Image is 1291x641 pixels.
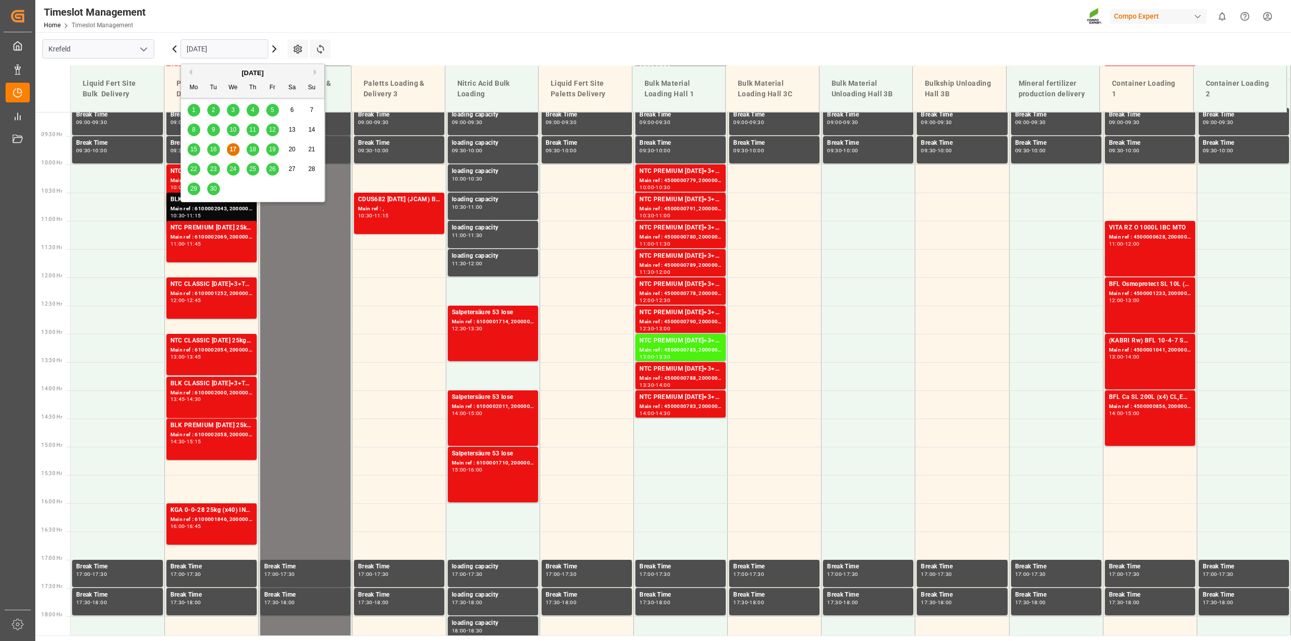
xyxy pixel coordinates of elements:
[227,143,240,156] div: Choose Wednesday, September 17th, 2025
[266,104,279,116] div: Choose Friday, September 5th, 2025
[562,120,576,125] div: 09:30
[654,120,656,125] div: -
[546,110,628,120] div: Break Time
[41,273,62,278] span: 12:00 Hr
[466,233,468,238] div: -
[269,146,275,153] span: 19
[190,185,197,192] span: 29
[1219,120,1234,125] div: 09:30
[1125,298,1140,303] div: 13:00
[41,160,62,165] span: 10:00 Hr
[306,124,318,136] div: Choose Sunday, September 14th, 2025
[1109,242,1124,246] div: 11:00
[1109,110,1191,120] div: Break Time
[170,336,253,346] div: NTC CLASSIC [DATE] 25kg (x42) INTESG 12 NPK [DATE] 25kg (x42) INTTPL Natura [MEDICAL_DATA] [DATE]...
[247,104,259,116] div: Choose Thursday, September 4th, 2025
[452,166,534,177] div: loading capacity
[374,213,389,218] div: 11:15
[136,41,151,57] button: open menu
[207,163,220,176] div: Choose Tuesday, September 23rd, 2025
[170,346,253,355] div: Main ref : 6100002054, 2000001506
[654,355,656,359] div: -
[639,177,722,185] div: Main ref : 4500000779, 2000000504
[639,138,722,148] div: Break Time
[185,298,186,303] div: -
[1125,148,1140,153] div: 10:00
[227,124,240,136] div: Choose Wednesday, September 10th, 2025
[1109,355,1124,359] div: 13:00
[247,82,259,94] div: Th
[92,120,107,125] div: 09:30
[935,148,937,153] div: -
[1203,120,1217,125] div: 09:00
[1109,279,1191,289] div: BFL Osmoprotect SL 10L (x60) CL MTO
[921,148,935,153] div: 09:30
[181,39,268,59] input: DD.MM.YYYY
[185,355,186,359] div: -
[1123,298,1125,303] div: -
[188,163,200,176] div: Choose Monday, September 22nd, 2025
[358,148,373,153] div: 09:30
[181,68,324,78] div: [DATE]
[1109,289,1191,298] div: Main ref : 4500001233, 2000000119
[452,261,466,266] div: 11:30
[656,185,670,190] div: 10:30
[286,124,299,136] div: Choose Saturday, September 13th, 2025
[466,120,468,125] div: -
[1110,7,1211,26] button: Compo Expert
[188,82,200,94] div: Mo
[468,205,483,209] div: 11:00
[249,146,256,153] span: 18
[937,148,952,153] div: 10:00
[210,185,216,192] span: 30
[654,298,656,303] div: -
[212,126,215,133] span: 9
[227,163,240,176] div: Choose Wednesday, September 24th, 2025
[639,383,654,387] div: 13:30
[452,308,534,318] div: Salpetersäure 53 lose
[192,106,196,113] span: 1
[546,120,560,125] div: 09:00
[207,82,220,94] div: Tu
[452,148,466,153] div: 09:30
[1109,298,1124,303] div: 12:00
[466,326,468,331] div: -
[207,104,220,116] div: Choose Tuesday, September 2nd, 2025
[656,355,670,359] div: 13:30
[843,120,858,125] div: 09:30
[639,308,722,318] div: NTC PREMIUM [DATE]+3+TE BULK
[468,326,483,331] div: 13:30
[247,163,259,176] div: Choose Thursday, September 25th, 2025
[227,82,240,94] div: We
[639,298,654,303] div: 12:00
[249,126,256,133] span: 11
[188,183,200,195] div: Choose Monday, September 29th, 2025
[639,289,722,298] div: Main ref : 4500000778, 2000000504
[1109,233,1191,242] div: Main ref : 4500000628, 2000000545
[1109,120,1124,125] div: 09:00
[452,251,534,261] div: loading capacity
[286,104,299,116] div: Choose Saturday, September 6th, 2025
[1031,120,1046,125] div: 09:30
[360,74,437,103] div: Paletts Loading & Delivery 3
[546,138,628,148] div: Break Time
[358,138,440,148] div: Break Time
[76,120,91,125] div: 09:00
[1015,74,1092,103] div: Mineral fertilizer production delivery
[44,5,146,20] div: Timeslot Management
[654,185,656,190] div: -
[937,120,952,125] div: 09:30
[733,148,748,153] div: 09:30
[210,146,216,153] span: 16
[286,163,299,176] div: Choose Saturday, September 27th, 2025
[452,233,466,238] div: 11:00
[186,69,192,75] button: Previous Month
[185,242,186,246] div: -
[1031,148,1046,153] div: 10:00
[1203,110,1285,120] div: Break Time
[44,22,61,29] a: Home
[639,223,722,233] div: NTC PREMIUM [DATE]+3+TE BULK
[306,82,318,94] div: Su
[466,205,468,209] div: -
[639,318,722,326] div: Main ref : 4500000790, 2000000504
